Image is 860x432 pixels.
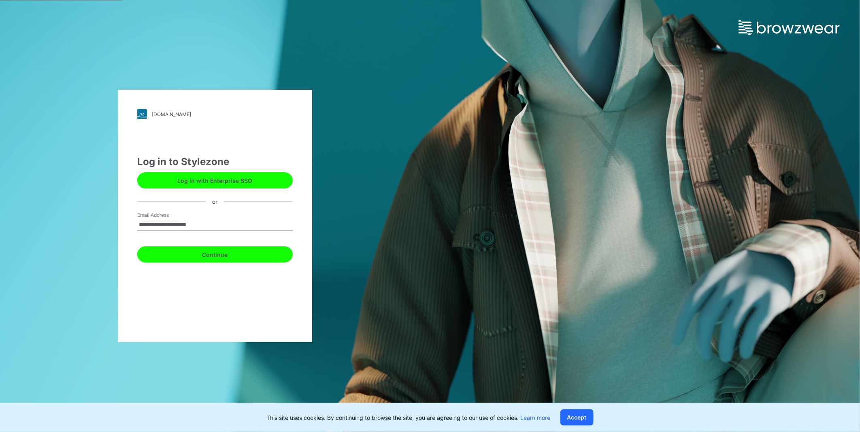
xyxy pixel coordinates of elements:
a: [DOMAIN_NAME] [137,109,293,119]
img: stylezone-logo.562084cfcfab977791bfbf7441f1a819.svg [137,109,147,119]
div: Log in to Stylezone [137,155,293,169]
a: Learn more [521,414,551,421]
button: Continue [137,246,293,263]
img: browzwear-logo.e42bd6dac1945053ebaf764b6aa21510.svg [739,20,840,35]
button: Log in with Enterprise SSO [137,172,293,188]
label: Email Address [137,212,194,219]
div: [DOMAIN_NAME] [152,111,191,117]
p: This site uses cookies. By continuing to browse the site, you are agreeing to our use of cookies. [267,413,551,422]
div: or [206,197,224,206]
button: Accept [560,409,594,426]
